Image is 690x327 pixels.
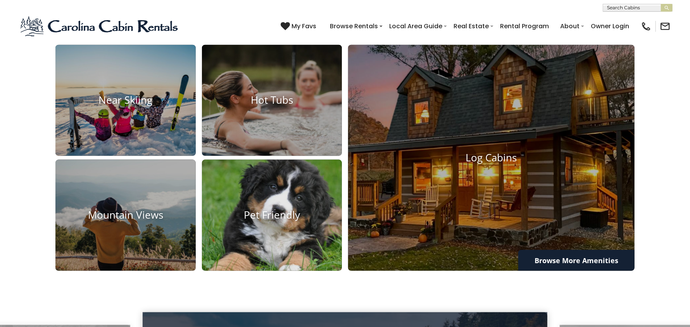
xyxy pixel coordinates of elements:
a: Log Cabins [348,45,635,271]
a: Local Area Guide [385,19,446,33]
a: Browse More Amenities [518,250,635,271]
a: About [556,19,583,33]
a: Real Estate [450,19,493,33]
a: Browse Rentals [326,19,382,33]
a: Pet Friendly [202,160,342,271]
h4: Log Cabins [348,152,635,164]
a: Hot Tubs [202,45,342,156]
span: My Favs [292,21,316,31]
h4: Pet Friendly [202,209,342,221]
img: phone-regular-black.png [641,21,652,32]
img: mail-regular-black.png [660,21,671,32]
a: Rental Program [496,19,553,33]
a: Owner Login [587,19,633,33]
a: My Favs [281,21,318,31]
img: Blue-2.png [19,15,180,38]
h4: Near Skiing [55,94,196,106]
a: Mountain Views [55,160,196,271]
h4: Mountain Views [55,209,196,221]
a: Near Skiing [55,45,196,156]
h4: Hot Tubs [202,94,342,106]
